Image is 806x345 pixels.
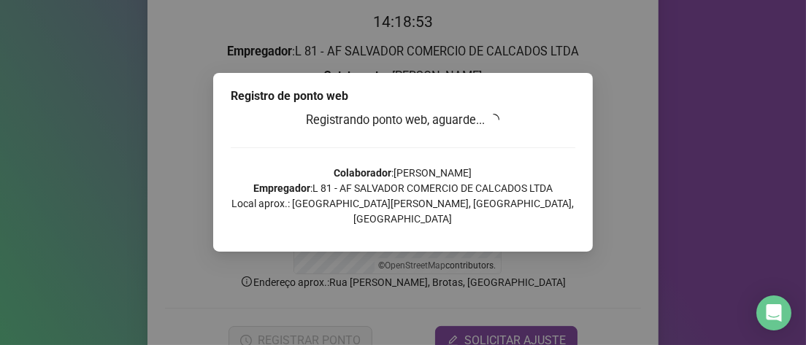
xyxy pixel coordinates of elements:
[231,88,575,105] div: Registro de ponto web
[756,295,791,330] div: Open Intercom Messenger
[334,167,392,179] strong: Colaborador
[253,182,310,194] strong: Empregador
[231,111,575,130] h3: Registrando ponto web, aguarde...
[488,114,499,125] span: loading
[231,166,575,227] p: : [PERSON_NAME] : L 81 - AF SALVADOR COMERCIO DE CALCADOS LTDA Local aprox.: [GEOGRAPHIC_DATA][PE...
